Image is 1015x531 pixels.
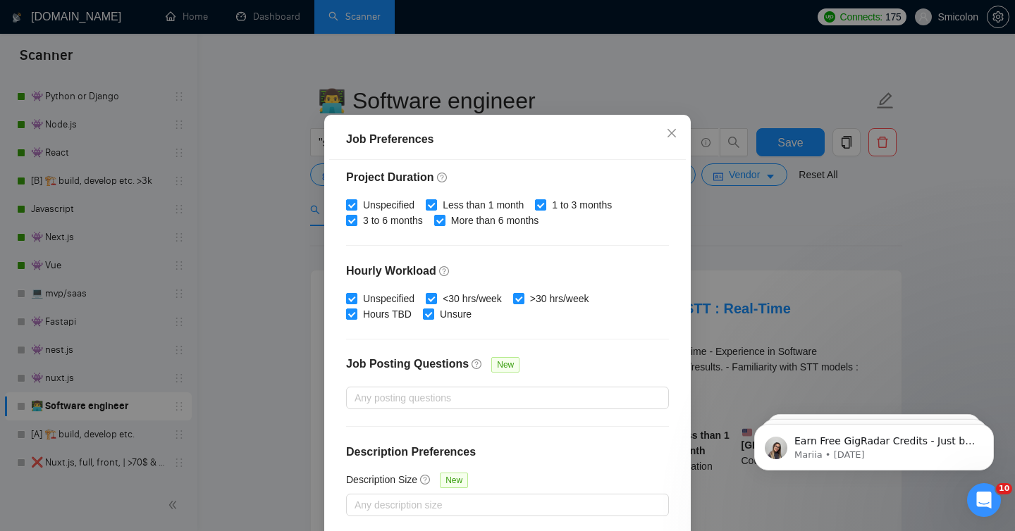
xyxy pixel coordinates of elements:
span: question-circle [420,473,431,485]
button: Close [653,115,691,153]
span: Unspecified [357,197,420,213]
span: Less than 1 month [437,197,529,213]
span: 10 [996,483,1012,494]
span: Unsure [434,306,477,322]
span: More than 6 months [445,213,545,228]
h5: Description Size [346,472,417,487]
p: Message from Mariia, sent 5w ago [61,54,243,67]
span: question-circle [439,265,450,276]
span: New [491,357,519,373]
span: >30 hrs/week [524,291,595,306]
span: <30 hrs/week [437,291,508,306]
h4: Project Duration [346,169,669,186]
span: Unspecified [357,291,420,306]
span: New [440,473,468,488]
div: Job Preferences [346,131,669,148]
h4: Hourly Workload [346,263,669,280]
iframe: Intercom live chat [967,483,1001,517]
iframe: Intercom notifications message [733,394,1015,493]
span: Hours TBD [357,306,417,322]
span: question-circle [472,358,483,369]
span: 3 to 6 months [357,213,429,228]
span: question-circle [437,171,448,182]
span: 1 to 3 months [546,197,617,213]
h4: Job Posting Questions [346,356,469,373]
span: close [666,127,677,139]
h4: Description Preferences [346,444,669,461]
span: Earn Free GigRadar Credits - Just by Sharing Your Story! 💬 Want more credits for sending proposal... [61,41,243,388]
